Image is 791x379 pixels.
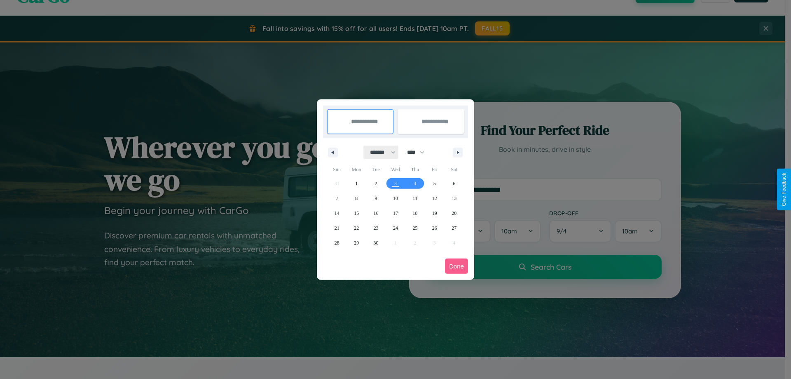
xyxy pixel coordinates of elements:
button: 4 [405,176,425,191]
button: 17 [386,206,405,221]
span: 4 [414,176,416,191]
span: 23 [374,221,379,235]
button: 22 [346,221,366,235]
button: 27 [445,221,464,235]
button: 14 [327,206,346,221]
span: 10 [393,191,398,206]
span: 11 [413,191,418,206]
span: 28 [335,235,339,250]
span: Thu [405,163,425,176]
div: Give Feedback [781,173,787,206]
button: 9 [366,191,386,206]
span: 5 [433,176,436,191]
span: 26 [432,221,437,235]
span: 1 [355,176,358,191]
span: 20 [452,206,456,221]
button: 25 [405,221,425,235]
button: 2 [366,176,386,191]
span: 30 [374,235,379,250]
span: 16 [374,206,379,221]
button: 12 [425,191,444,206]
span: 19 [432,206,437,221]
span: Sun [327,163,346,176]
span: 3 [394,176,397,191]
span: Wed [386,163,405,176]
button: Done [445,259,468,274]
span: 14 [335,206,339,221]
span: 22 [354,221,359,235]
button: 23 [366,221,386,235]
button: 7 [327,191,346,206]
button: 19 [425,206,444,221]
span: Mon [346,163,366,176]
span: 18 [412,206,417,221]
button: 21 [327,221,346,235]
span: 6 [453,176,455,191]
button: 10 [386,191,405,206]
button: 28 [327,235,346,250]
span: 21 [335,221,339,235]
span: Sat [445,163,464,176]
button: 18 [405,206,425,221]
span: 2 [375,176,377,191]
span: 17 [393,206,398,221]
span: 8 [355,191,358,206]
button: 5 [425,176,444,191]
button: 30 [366,235,386,250]
button: 13 [445,191,464,206]
button: 15 [346,206,366,221]
span: 7 [336,191,338,206]
span: 12 [432,191,437,206]
span: 29 [354,235,359,250]
button: 8 [346,191,366,206]
span: Fri [425,163,444,176]
button: 29 [346,235,366,250]
button: 26 [425,221,444,235]
button: 3 [386,176,405,191]
span: 27 [452,221,456,235]
button: 11 [405,191,425,206]
span: 13 [452,191,456,206]
button: 24 [386,221,405,235]
span: 15 [354,206,359,221]
span: 25 [412,221,417,235]
span: 24 [393,221,398,235]
button: 20 [445,206,464,221]
span: Tue [366,163,386,176]
button: 1 [346,176,366,191]
button: 6 [445,176,464,191]
button: 16 [366,206,386,221]
span: 9 [375,191,377,206]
